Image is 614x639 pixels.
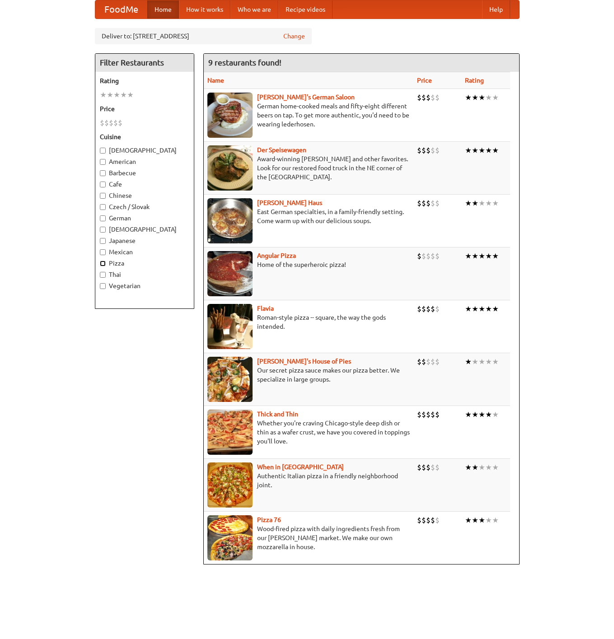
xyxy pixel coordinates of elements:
li: $ [109,118,113,128]
li: $ [426,93,431,103]
ng-pluralize: 9 restaurants found! [208,58,281,67]
li: ★ [472,410,478,420]
p: Wood-fired pizza with daily ingredients fresh from our [PERSON_NAME] market. We make our own mozz... [207,524,410,551]
li: ★ [485,251,492,261]
a: Help [482,0,510,19]
li: $ [118,118,122,128]
li: ★ [485,304,492,314]
img: thick.jpg [207,410,253,455]
li: $ [113,118,118,128]
a: Der Speisewagen [257,146,306,154]
img: esthers.jpg [207,93,253,138]
a: When in [GEOGRAPHIC_DATA] [257,463,344,471]
li: ★ [478,410,485,420]
li: $ [431,515,435,525]
li: ★ [492,93,499,103]
li: $ [435,304,440,314]
p: Roman-style pizza -- square, the way the gods intended. [207,313,410,331]
li: $ [417,145,422,155]
li: $ [426,251,431,261]
li: $ [417,304,422,314]
label: Mexican [100,247,189,257]
img: flavia.jpg [207,304,253,349]
li: $ [431,251,435,261]
li: $ [422,251,426,261]
li: ★ [465,410,472,420]
input: German [100,215,106,221]
li: $ [426,410,431,420]
li: ★ [485,93,492,103]
h5: Price [100,104,189,113]
li: ★ [472,357,478,367]
li: ★ [127,90,134,100]
li: $ [417,198,422,208]
li: $ [426,515,431,525]
li: ★ [485,410,492,420]
img: wheninrome.jpg [207,462,253,508]
li: ★ [478,198,485,208]
li: $ [435,145,440,155]
p: Authentic Italian pizza in a friendly neighborhood joint. [207,471,410,490]
a: Flavia [257,305,274,312]
li: $ [426,145,431,155]
li: $ [431,304,435,314]
li: $ [435,93,440,103]
li: ★ [492,251,499,261]
input: Cafe [100,182,106,187]
li: ★ [485,357,492,367]
label: German [100,214,189,223]
li: ★ [492,304,499,314]
p: Award-winning [PERSON_NAME] and other favorites. Look for our restored food truck in the NE corne... [207,154,410,182]
li: $ [422,93,426,103]
li: $ [417,515,422,525]
li: $ [100,118,104,128]
label: Cafe [100,180,189,189]
li: ★ [465,93,472,103]
b: [PERSON_NAME]'s House of Pies [257,358,351,365]
li: $ [104,118,109,128]
li: $ [417,251,422,261]
img: angular.jpg [207,251,253,296]
a: Home [147,0,179,19]
a: Pizza 76 [257,516,281,523]
label: [DEMOGRAPHIC_DATA] [100,225,189,234]
li: ★ [472,198,478,208]
input: Barbecue [100,170,106,176]
label: Pizza [100,259,189,268]
b: Thick and Thin [257,410,298,418]
h4: Filter Restaurants [95,54,194,72]
li: ★ [107,90,113,100]
input: Mexican [100,249,106,255]
b: [PERSON_NAME] Haus [257,199,322,206]
li: $ [426,304,431,314]
li: $ [435,198,440,208]
h5: Rating [100,76,189,85]
li: $ [431,93,435,103]
li: ★ [492,462,499,472]
li: ★ [478,462,485,472]
li: $ [431,145,435,155]
input: Japanese [100,238,106,244]
li: ★ [465,357,472,367]
input: American [100,159,106,165]
label: Barbecue [100,168,189,177]
input: Czech / Slovak [100,204,106,210]
li: $ [431,410,435,420]
li: $ [435,410,440,420]
li: ★ [478,357,485,367]
label: Japanese [100,236,189,245]
li: $ [426,198,431,208]
p: German home-cooked meals and fifty-eight different beers on tap. To get more authentic, you'd nee... [207,102,410,129]
a: Rating [465,77,484,84]
li: $ [422,462,426,472]
p: Our secret pizza sauce makes our pizza better. We specialize in large groups. [207,366,410,384]
li: ★ [478,304,485,314]
li: ★ [100,90,107,100]
a: FoodMe [95,0,147,19]
li: ★ [492,410,499,420]
li: $ [417,462,422,472]
label: Chinese [100,191,189,200]
li: ★ [478,515,485,525]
